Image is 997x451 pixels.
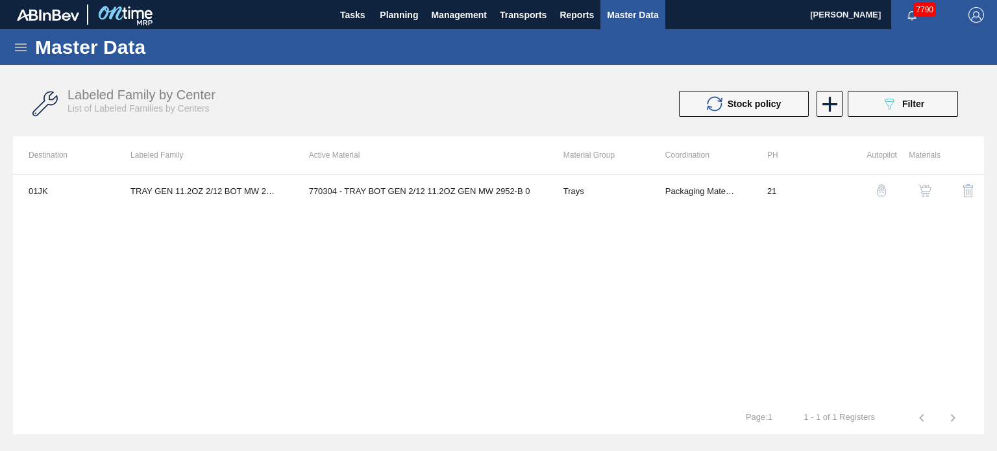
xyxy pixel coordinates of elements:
[380,7,418,23] span: Planning
[679,91,809,117] button: Stock policy
[560,7,594,23] span: Reports
[728,99,781,109] span: Stock policy
[891,6,933,24] button: Notifications
[897,136,941,174] th: Materials
[875,184,888,197] img: auto-pilot-icon
[854,136,897,174] th: Autopilot
[788,402,891,422] td: 1 - 1 of 1 Registers
[17,9,79,21] img: TNhmsLtSVTkK8tSr43FrP2fwEKptu5GPRR3wAAAABJRU5ErkJggg==
[650,136,752,174] th: Coordination
[815,91,841,117] div: New labeled family by center
[752,175,854,207] td: 21
[730,402,788,422] td: Page : 1
[548,136,650,174] th: Material Group
[913,3,936,17] span: 7790
[947,175,984,206] div: Delete Labeled Family X Center
[904,175,941,206] div: View Materials
[115,136,293,174] th: Labeled Family
[918,184,931,197] img: shopping-cart-icon
[293,175,548,207] td: 770304 - TRAY BOT GEN 2/12 11.2OZ GEN MW 2952-B 0
[848,91,958,117] button: Filter
[68,103,210,114] span: List of Labeled Families by Centers
[968,7,984,23] img: Logout
[953,175,984,206] button: delete-icon
[13,175,115,207] td: 01JK
[860,175,897,206] div: Autopilot Configuration
[35,40,265,55] h1: Master Data
[68,88,215,102] span: Labeled Family by Center
[338,7,367,23] span: Tasks
[902,99,924,109] span: Filter
[866,175,897,206] button: auto-pilot-icon
[548,175,650,207] td: Trays
[293,136,548,174] th: Active Material
[500,7,547,23] span: Transports
[909,175,941,206] button: shopping-cart-icon
[752,136,854,174] th: PH
[115,175,293,207] td: TRAY GEN 11.2OZ 2/12 BOT MW 2952-B
[961,183,976,199] img: delete-icon
[607,7,658,23] span: Master Data
[679,91,815,117] div: Update stock policy
[650,175,752,207] td: Packaging Materials
[13,136,115,174] th: Destination
[431,7,487,23] span: Management
[841,91,965,117] div: Filter labeled family by center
